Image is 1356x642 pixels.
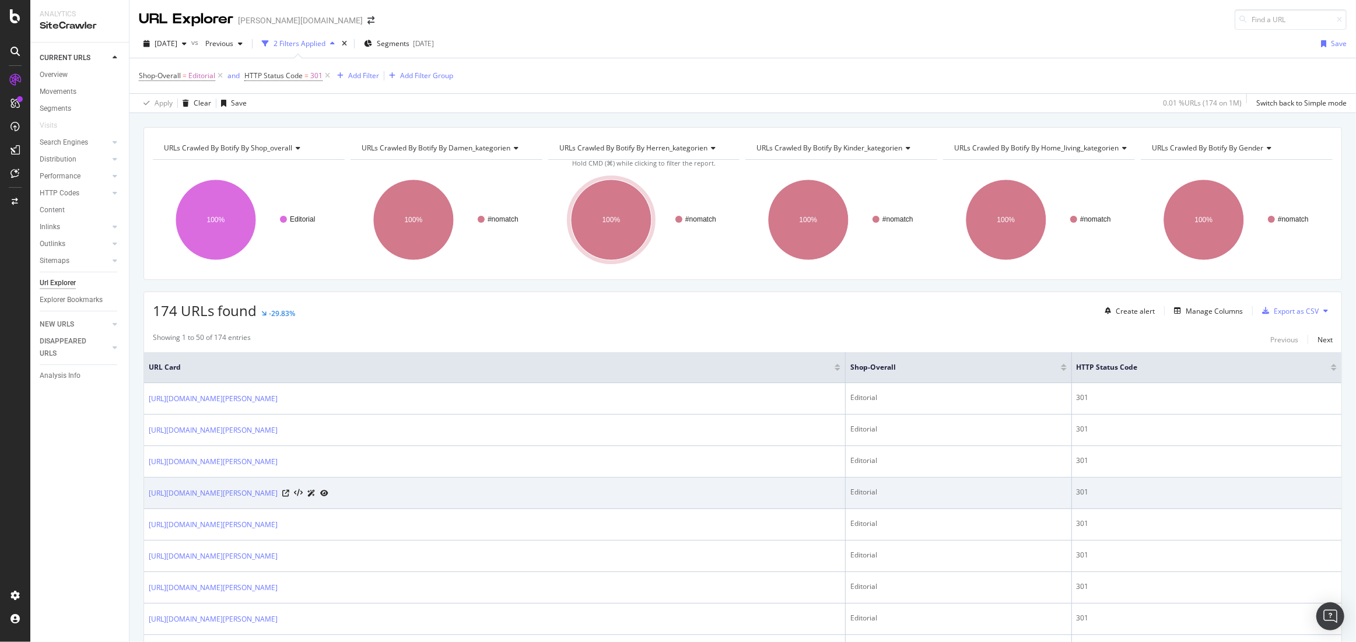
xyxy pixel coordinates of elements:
button: Save [216,94,247,113]
button: and [227,70,240,81]
div: Editorial [850,424,1067,434]
a: Explorer Bookmarks [40,294,121,306]
span: Previous [201,38,233,48]
div: [DATE] [413,38,434,48]
div: Next [1318,335,1333,345]
div: Movements [40,86,76,98]
span: URLs Crawled By Botify By home_living_kategorien [954,143,1119,153]
div: A chart. [548,169,740,271]
div: 301 [1077,581,1337,592]
div: Editorial [850,581,1067,592]
button: Create alert [1100,301,1155,320]
button: Add Filter Group [384,69,453,83]
button: [DATE] [139,34,191,53]
div: 0.01 % URLs ( 174 on 1M ) [1163,98,1242,108]
div: Analysis Info [40,370,80,382]
text: #nomatch [882,215,913,223]
div: Distribution [40,153,76,166]
a: Outlinks [40,238,109,250]
div: Export as CSV [1274,306,1319,316]
div: Editorial [850,487,1067,497]
a: AI Url Details [307,487,316,499]
div: A chart. [153,169,345,271]
button: Next [1318,332,1333,346]
a: Overview [40,69,121,81]
div: times [339,38,349,50]
a: Segments [40,103,121,115]
h4: URLs Crawled By Botify By herren_kategorien [557,139,730,157]
h4: URLs Crawled By Botify By kinder_kategorien [754,139,927,157]
a: [URL][DOMAIN_NAME][PERSON_NAME] [149,487,278,499]
svg: A chart. [943,169,1135,271]
a: Analysis Info [40,370,121,382]
div: 301 [1077,455,1337,466]
svg: A chart. [351,169,542,271]
span: URLs Crawled By Botify By damen_kategorien [362,143,510,153]
div: Performance [40,170,80,183]
div: and [227,71,240,80]
button: Previous [1270,332,1298,346]
div: Showing 1 to 50 of 174 entries [153,332,251,346]
button: Export as CSV [1257,301,1319,320]
a: Inlinks [40,221,109,233]
a: [URL][DOMAIN_NAME][PERSON_NAME] [149,582,278,594]
button: View HTML Source [294,489,303,497]
div: Add Filter [348,71,379,80]
div: Editorial [850,518,1067,529]
span: vs [191,37,201,47]
div: Url Explorer [40,277,76,289]
button: Save [1316,34,1347,53]
span: Segments [377,38,409,48]
div: 301 [1077,518,1337,529]
div: -29.83% [269,308,295,318]
a: [URL][DOMAIN_NAME][PERSON_NAME] [149,550,278,562]
div: HTTP Codes [40,187,79,199]
h4: URLs Crawled By Botify By shop_overall [162,139,334,157]
div: Content [40,204,65,216]
a: [URL][DOMAIN_NAME][PERSON_NAME] [149,456,278,468]
div: CURRENT URLS [40,52,90,64]
span: 301 [310,68,323,84]
span: URL Card [149,362,832,373]
div: Apply [155,98,173,108]
a: Url Explorer [40,277,121,289]
div: Save [1331,38,1347,48]
input: Find a URL [1235,9,1347,30]
span: HTTP Status Code [1077,362,1313,373]
span: URLs Crawled By Botify By herren_kategorien [559,143,707,153]
a: Performance [40,170,109,183]
div: Inlinks [40,221,60,233]
span: Hold CMD (⌘) while clicking to filter the report. [572,159,716,167]
div: 301 [1077,487,1337,497]
div: Sitemaps [40,255,69,267]
div: Editorial [850,392,1067,403]
div: Segments [40,103,71,115]
button: Switch back to Simple mode [1252,94,1347,113]
button: Manage Columns [1169,304,1243,318]
h4: URLs Crawled By Botify By damen_kategorien [359,139,532,157]
a: Visits [40,120,69,132]
span: URLs Crawled By Botify By shop_overall [164,143,292,153]
button: 2 Filters Applied [257,34,339,53]
text: #nomatch [1080,215,1111,223]
text: #nomatch [488,215,518,223]
span: 2025 Sep. 29th [155,38,177,48]
a: Search Engines [40,136,109,149]
span: = [183,71,187,80]
div: 301 [1077,613,1337,623]
div: URL Explorer [139,9,233,29]
a: Visit Online Page [282,490,289,497]
div: Switch back to Simple mode [1256,98,1347,108]
div: Editorial [850,455,1067,466]
button: Segments[DATE] [359,34,439,53]
a: NEW URLS [40,318,109,331]
text: 100% [602,216,620,224]
svg: A chart. [745,169,937,271]
text: 100% [207,216,225,224]
text: Editorial [290,215,315,223]
button: Apply [139,94,173,113]
div: 301 [1077,550,1337,560]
